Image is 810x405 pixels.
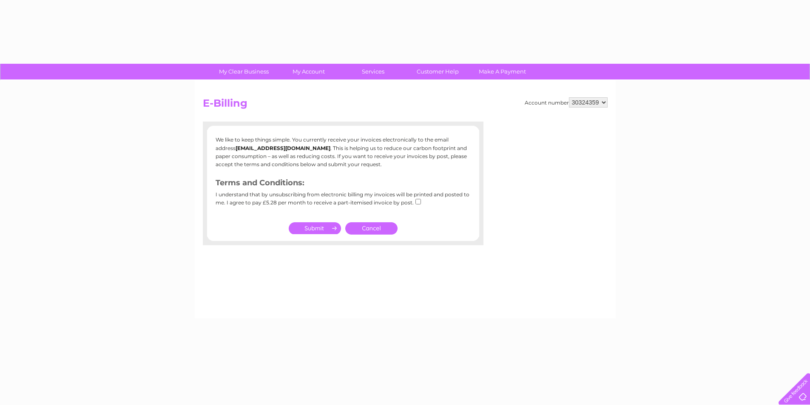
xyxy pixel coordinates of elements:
[209,64,279,79] a: My Clear Business
[236,145,330,151] b: [EMAIL_ADDRESS][DOMAIN_NAME]
[403,64,473,79] a: Customer Help
[289,222,341,234] input: Submit
[203,97,608,113] h2: E-Billing
[467,64,537,79] a: Make A Payment
[216,136,471,168] p: We like to keep things simple. You currently receive your invoices electronically to the email ad...
[525,97,608,108] div: Account number
[338,64,408,79] a: Services
[273,64,344,79] a: My Account
[216,192,471,212] div: I understand that by unsubscribing from electronic billing my invoices will be printed and posted...
[345,222,398,235] a: Cancel
[216,177,471,192] h3: Terms and Conditions:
